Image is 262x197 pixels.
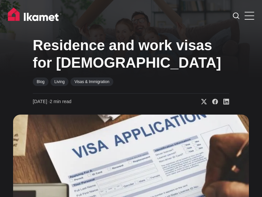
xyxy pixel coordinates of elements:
[8,8,62,24] img: Ikamet home
[218,98,229,105] a: Share on Linkedin
[33,37,229,72] h1: Residence and work visas for [DEMOGRAPHIC_DATA]
[50,77,68,86] a: Living
[33,98,71,105] time: 2 min read
[207,98,218,105] a: Share on Facebook
[33,99,50,104] span: [DATE] ∙
[33,77,48,86] a: Blog
[196,98,207,105] a: Share on X
[70,77,113,86] a: Visas & Immigration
